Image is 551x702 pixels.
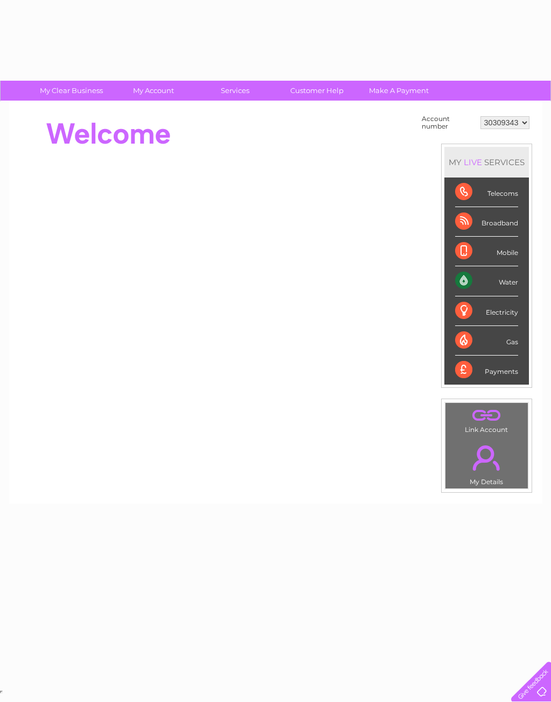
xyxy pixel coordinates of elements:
div: MY SERVICES [444,147,529,178]
a: . [448,406,525,424]
a: Services [191,81,280,101]
td: Account number [419,112,478,133]
td: My Details [445,436,528,489]
div: Telecoms [455,178,518,207]
a: My Clear Business [27,81,116,101]
a: Customer Help [273,81,361,101]
a: My Account [109,81,198,101]
a: Make A Payment [354,81,443,101]
td: Link Account [445,402,528,436]
div: Payments [455,356,518,385]
div: Gas [455,326,518,356]
div: Mobile [455,237,518,266]
div: Broadband [455,207,518,237]
div: Water [455,266,518,296]
div: LIVE [462,157,484,167]
div: Electricity [455,296,518,326]
a: . [448,439,525,477]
